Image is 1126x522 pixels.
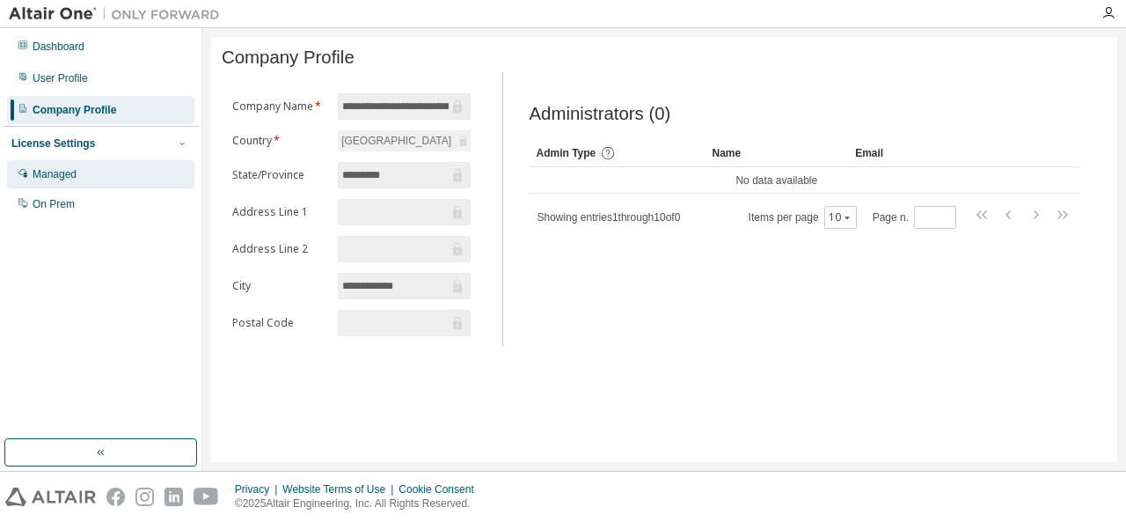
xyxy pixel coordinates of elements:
[537,147,596,159] span: Admin Type
[33,167,77,181] div: Managed
[235,496,485,511] p: © 2025 Altair Engineering, Inc. All Rights Reserved.
[106,488,125,506] img: facebook.svg
[33,71,88,85] div: User Profile
[222,48,355,68] span: Company Profile
[5,488,96,506] img: altair_logo.svg
[33,40,84,54] div: Dashboard
[749,206,857,229] span: Items per page
[339,131,454,151] div: [GEOGRAPHIC_DATA]
[338,130,470,151] div: [GEOGRAPHIC_DATA]
[398,482,484,496] div: Cookie Consent
[232,99,327,114] label: Company Name
[232,205,327,219] label: Address Line 1
[829,210,852,224] button: 10
[232,134,327,148] label: Country
[232,168,327,182] label: State/Province
[33,103,116,117] div: Company Profile
[232,242,327,256] label: Address Line 2
[194,488,219,506] img: youtube.svg
[530,167,1025,194] td: No data available
[713,139,842,167] div: Name
[165,488,183,506] img: linkedin.svg
[232,279,327,293] label: City
[33,197,75,211] div: On Prem
[135,488,154,506] img: instagram.svg
[873,206,956,229] span: Page n.
[232,316,327,330] label: Postal Code
[530,104,671,124] span: Administrators (0)
[235,482,282,496] div: Privacy
[282,482,398,496] div: Website Terms of Use
[9,5,229,23] img: Altair One
[11,136,95,151] div: License Settings
[855,139,929,167] div: Email
[537,211,681,224] span: Showing entries 1 through 10 of 0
